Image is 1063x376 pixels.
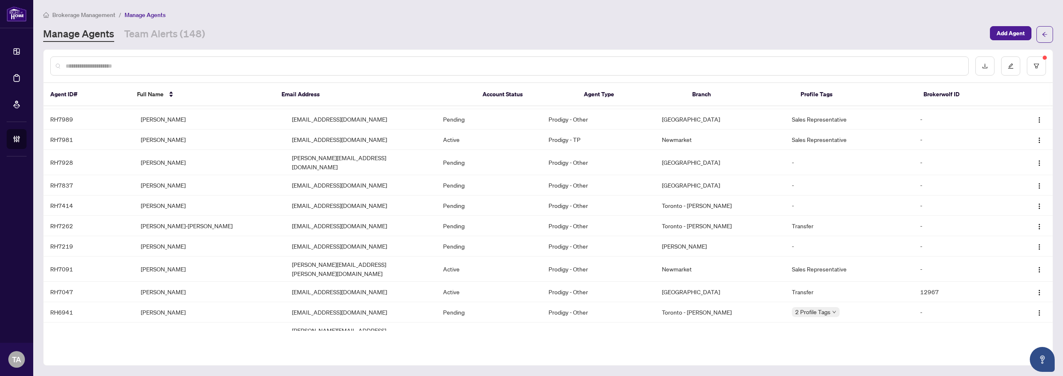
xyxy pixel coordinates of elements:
[285,256,436,282] td: [PERSON_NAME][EMAIL_ADDRESS][PERSON_NAME][DOMAIN_NAME]
[44,150,134,175] td: RH7928
[914,175,1004,195] td: -
[914,216,1004,236] td: -
[285,109,436,129] td: [EMAIL_ADDRESS][DOMAIN_NAME]
[686,83,794,106] th: Branch
[436,322,542,348] td: Pending
[285,175,436,195] td: [EMAIL_ADDRESS][DOMAIN_NAME]
[1036,183,1043,189] img: Logo
[542,150,655,175] td: Prodigy - Other
[124,27,205,42] a: Team Alerts (148)
[134,322,285,348] td: [PERSON_NAME]
[1033,262,1046,276] button: Logo
[134,256,285,282] td: [PERSON_NAME]
[134,195,285,216] td: [PERSON_NAME]
[44,216,134,236] td: RH7262
[655,175,785,195] td: [GEOGRAPHIC_DATA]
[655,302,785,322] td: Toronto - [PERSON_NAME]
[1036,244,1043,250] img: Logo
[1033,112,1046,126] button: Logo
[1008,63,1014,69] span: edit
[1036,310,1043,316] img: Logo
[914,195,1004,216] td: -
[1033,305,1046,319] button: Logo
[44,175,134,195] td: RH7837
[785,129,914,150] td: Sales Representative
[285,322,436,348] td: [PERSON_NAME][EMAIL_ADDRESS][DOMAIN_NAME]
[476,83,577,106] th: Account Status
[1036,223,1043,230] img: Logo
[655,216,785,236] td: Toronto - [PERSON_NAME]
[436,195,542,216] td: Pending
[785,150,914,175] td: -
[285,236,436,256] td: [EMAIL_ADDRESS][DOMAIN_NAME]
[914,282,1004,302] td: 12967
[44,256,134,282] td: RH7091
[285,302,436,322] td: [EMAIL_ADDRESS][DOMAIN_NAME]
[794,83,917,106] th: Profile Tags
[285,195,436,216] td: [EMAIL_ADDRESS][DOMAIN_NAME]
[1033,199,1046,212] button: Logo
[542,322,655,348] td: Prodigy - Other
[914,256,1004,282] td: -
[655,109,785,129] td: [GEOGRAPHIC_DATA]
[542,109,655,129] td: Prodigy - Other
[436,175,542,195] td: Pending
[44,322,134,348] td: RH6843
[975,56,994,76] button: download
[542,195,655,216] td: Prodigy - Other
[914,236,1004,256] td: -
[134,302,285,322] td: [PERSON_NAME]
[1033,133,1046,146] button: Logo
[7,6,27,22] img: logo
[542,129,655,150] td: Prodigy - TP
[436,129,542,150] td: Active
[436,256,542,282] td: Active
[275,83,476,106] th: Email Address
[655,322,785,348] td: Toronto - [PERSON_NAME]
[44,109,134,129] td: RH7989
[285,282,436,302] td: [EMAIL_ADDRESS][DOMAIN_NAME]
[655,129,785,150] td: Newmarket
[914,129,1004,150] td: -
[655,150,785,175] td: [GEOGRAPHIC_DATA]
[785,322,914,348] td: Sales Representative
[1036,289,1043,296] img: Logo
[134,216,285,236] td: [PERSON_NAME]-[PERSON_NAME]
[44,302,134,322] td: RH6941
[1033,156,1046,169] button: Logo
[44,236,134,256] td: RH7219
[785,175,914,195] td: -
[1036,160,1043,166] img: Logo
[982,63,988,69] span: download
[542,236,655,256] td: Prodigy - Other
[134,129,285,150] td: [PERSON_NAME]
[43,27,114,42] a: Manage Agents
[12,354,21,365] span: TA
[44,83,130,106] th: Agent ID#
[655,282,785,302] td: [GEOGRAPHIC_DATA]
[577,83,686,106] th: Agent Type
[655,236,785,256] td: [PERSON_NAME]
[1034,63,1039,69] span: filter
[44,195,134,216] td: RH7414
[125,11,166,19] span: Manage Agents
[436,216,542,236] td: Pending
[917,83,1004,106] th: Brokerwolf ID
[134,236,285,256] td: [PERSON_NAME]
[785,236,914,256] td: -
[436,282,542,302] td: Active
[914,322,1004,348] td: -
[436,236,542,256] td: Pending
[1036,266,1043,273] img: Logo
[436,150,542,175] td: Pending
[542,256,655,282] td: Prodigy - Other
[1033,219,1046,232] button: Logo
[914,302,1004,322] td: -
[436,302,542,322] td: Pending
[1036,203,1043,210] img: Logo
[1033,239,1046,253] button: Logo
[1033,328,1046,342] button: Logo
[134,109,285,129] td: [PERSON_NAME]
[1033,285,1046,298] button: Logo
[785,256,914,282] td: Sales Representative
